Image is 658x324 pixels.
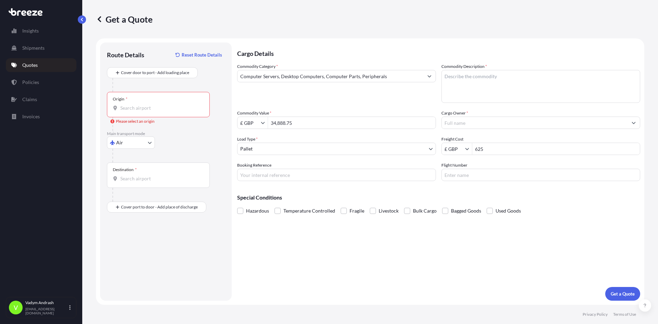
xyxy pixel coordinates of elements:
p: Quotes [22,62,38,69]
a: Insights [6,24,76,38]
button: Reset Route Details [172,49,225,60]
button: Cover door to port - Add loading place [107,67,198,78]
input: Destination [120,175,201,182]
span: Bagged Goods [451,206,481,216]
p: Invoices [22,113,40,120]
p: Policies [22,79,39,86]
p: Vadym Andrash [25,300,68,305]
input: Commodity Value [237,117,261,129]
span: Hazardous [246,206,269,216]
label: Freight Cost [441,136,463,143]
p: Route Details [107,51,144,59]
span: Bulk Cargo [413,206,437,216]
p: Cargo Details [237,43,640,63]
input: Freight Cost [442,143,465,155]
p: Special Conditions [237,195,640,200]
a: Shipments [6,41,76,55]
input: Enter name [441,169,640,181]
p: Reset Route Details [182,51,222,58]
button: Pallet [237,143,436,155]
input: Origin [120,105,201,111]
p: Get a Quote [96,14,153,25]
span: Cover port to door - Add place of discharge [121,204,198,211]
button: Cover port to door - Add place of discharge [107,202,206,213]
a: Privacy Policy [583,312,608,317]
div: Destination [113,167,137,172]
label: Booking Reference [237,162,271,169]
p: Claims [22,96,37,103]
label: Commodity Description [441,63,487,70]
span: Temperature Controlled [283,206,335,216]
a: Quotes [6,58,76,72]
a: Policies [6,75,76,89]
label: Commodity Category [237,63,278,70]
label: Flight Number [441,162,467,169]
div: Please select an origin [110,118,155,125]
input: Enter amount [472,143,640,155]
p: Shipments [22,45,45,51]
input: Select a commodity type [237,70,423,82]
span: Fragile [350,206,364,216]
p: Get a Quote [611,290,635,297]
label: Commodity Value [237,110,271,117]
a: Claims [6,93,76,106]
span: Cover door to port - Add loading place [121,69,189,76]
p: Main transport mode [107,131,225,136]
button: Show suggestions [261,119,268,126]
label: Cargo Owner [441,110,468,117]
p: [EMAIL_ADDRESS][DOMAIN_NAME] [25,307,68,315]
button: Show suggestions [423,70,436,82]
div: Origin [113,96,127,102]
input: Type amount [268,117,436,129]
span: Load Type [237,136,258,143]
a: Terms of Use [613,312,636,317]
button: Show suggestions [465,145,472,152]
input: Your internal reference [237,169,436,181]
span: Used Goods [496,206,521,216]
button: Get a Quote [605,287,640,301]
span: Livestock [379,206,399,216]
p: Insights [22,27,39,34]
input: Full name [442,117,627,129]
span: V [14,304,18,311]
button: Show suggestions [627,117,640,129]
button: Select transport [107,136,155,149]
span: Air [116,139,123,146]
a: Invoices [6,110,76,123]
span: Pallet [240,145,253,152]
